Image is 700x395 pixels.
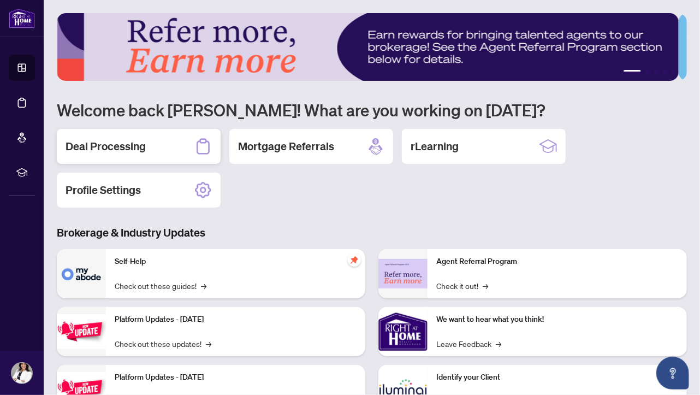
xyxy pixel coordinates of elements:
h2: Deal Processing [66,139,146,154]
button: 2 [645,70,650,74]
img: Platform Updates - July 21, 2025 [57,314,106,349]
img: Profile Icon [11,363,32,384]
button: 4 [663,70,667,74]
span: pushpin [348,253,361,267]
img: Agent Referral Program [378,259,428,289]
button: Open asap [656,357,689,390]
a: Check out these updates!→ [115,338,211,350]
p: Identify your Client [436,372,678,384]
span: → [496,338,501,350]
h2: Mortgage Referrals [238,139,334,154]
button: 1 [624,70,641,74]
p: Platform Updates - [DATE] [115,314,357,326]
h2: rLearning [411,139,459,154]
img: logo [9,8,35,28]
button: 5 [672,70,676,74]
p: Self-Help [115,256,357,268]
h3: Brokerage & Industry Updates [57,225,687,240]
img: Slide 0 [57,13,679,81]
span: → [201,280,206,292]
a: Check it out!→ [436,280,488,292]
span: → [206,338,211,350]
a: Check out these guides!→ [115,280,206,292]
h1: Welcome back [PERSON_NAME]! What are you working on [DATE]? [57,99,687,120]
button: 3 [654,70,659,74]
p: Agent Referral Program [436,256,678,268]
h2: Profile Settings [66,182,141,198]
p: We want to hear what you think! [436,314,678,326]
p: Platform Updates - [DATE] [115,372,357,384]
span: → [483,280,488,292]
a: Leave Feedback→ [436,338,501,350]
img: We want to hear what you think! [378,307,428,356]
img: Self-Help [57,249,106,298]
